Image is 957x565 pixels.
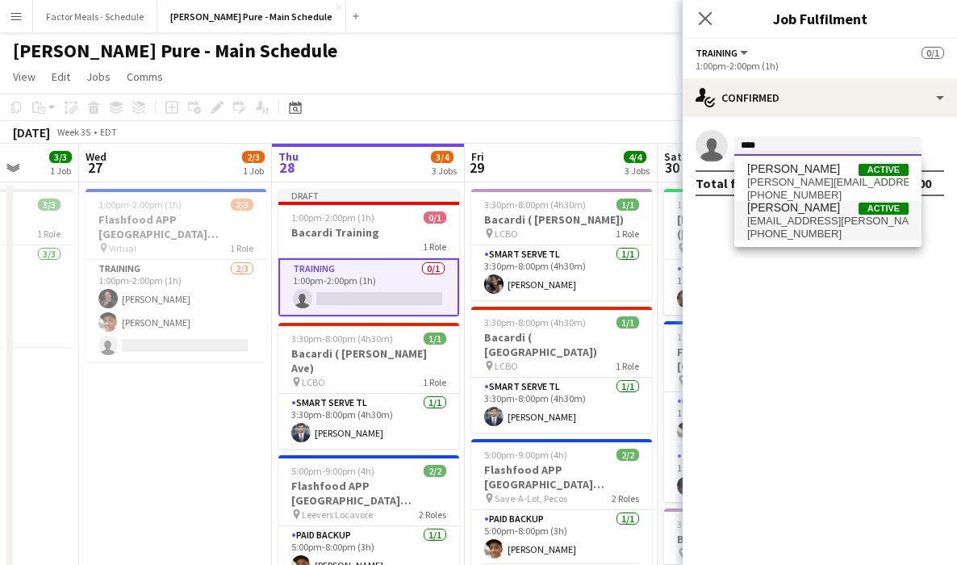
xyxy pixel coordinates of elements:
[278,394,459,449] app-card-role: Smart Serve TL1/13:30pm-8:00pm (4h30m)[PERSON_NAME]
[747,228,909,241] span: +5199334410
[424,211,446,224] span: 0/1
[484,316,586,329] span: 3:30pm-8:00pm (4h30m)
[291,211,374,224] span: 1:00pm-2:00pm (1h)
[616,228,639,240] span: 1 Role
[677,518,779,530] span: 3:30pm-8:00pm (4h30m)
[624,151,646,163] span: 4/4
[432,165,457,177] div: 3 Jobs
[664,212,845,241] h3: [PERSON_NAME] ([PERSON_NAME])
[484,199,586,211] span: 3:30pm-8:00pm (4h30m)
[6,66,42,87] a: View
[664,532,845,546] h3: Bacardi (Dufferin St)
[683,8,957,29] h3: Job Fulfilment
[13,124,50,140] div: [DATE]
[696,60,944,72] div: 1:00pm-2:00pm (1h)
[157,1,346,32] button: [PERSON_NAME] Pure - Main Schedule
[86,260,266,362] app-card-role: Training2/31:00pm-2:00pm (1h)[PERSON_NAME][PERSON_NAME]
[424,333,446,345] span: 1/1
[431,151,453,163] span: 3/4
[921,47,944,59] span: 0/1
[49,151,72,163] span: 3/3
[127,69,163,84] span: Comms
[495,492,567,504] span: Save-A-Lot, Pecos
[278,258,459,316] app-card-role: Training0/11:00pm-2:00pm (1h)
[616,360,639,372] span: 1 Role
[302,508,373,521] span: Leevers Locavore
[664,447,845,502] app-card-role: Team Lead1/11:00pm-5:00pm (4h)[PERSON_NAME]
[243,165,264,177] div: 1 Job
[471,510,652,565] app-card-role: Paid Backup1/15:00pm-8:00pm (3h)[PERSON_NAME]
[471,378,652,433] app-card-role: Smart Serve TL1/13:30pm-8:00pm (4h30m)[PERSON_NAME]
[423,376,446,388] span: 1 Role
[86,189,266,362] app-job-card: 1:00pm-2:00pm (1h)2/3Flashfood APP [GEOGRAPHIC_DATA] [GEOGRAPHIC_DATA], [GEOGRAPHIC_DATA] Trainin...
[424,465,446,477] span: 2/2
[471,149,484,164] span: Fri
[13,69,36,84] span: View
[471,245,652,300] app-card-role: Smart Serve TL1/13:30pm-8:00pm (4h30m)[PERSON_NAME]
[664,392,845,447] app-card-role: Paid Backup1/11:00pm-4:00pm (3h)[PERSON_NAME]
[278,225,459,240] h3: Bacardi Training
[625,165,650,177] div: 3 Jobs
[291,333,393,345] span: 3:30pm-8:00pm (4h30m)
[616,199,639,211] span: 1/1
[747,189,909,202] span: +7024799661
[471,189,652,300] app-job-card: 3:30pm-8:00pm (4h30m)1/1Bacardi ( [PERSON_NAME]) LCBO1 RoleSmart Serve TL1/13:30pm-8:00pm (4h30m)...
[677,199,784,211] span: 11:00am-3:30pm (4h30m)
[86,149,107,164] span: Wed
[859,203,909,215] span: Active
[50,165,71,177] div: 1 Job
[484,449,567,461] span: 5:00pm-9:00pm (4h)
[495,360,518,372] span: LCBO
[33,1,157,32] button: Factor Meals - Schedule
[423,241,446,253] span: 1 Role
[677,331,760,343] span: 1:00pm-5:00pm (4h)
[469,158,484,177] span: 29
[38,199,61,211] span: 3/3
[747,201,840,215] span: Rebecca McDonald
[302,376,325,388] span: LCBO
[109,242,136,254] span: Virtual
[664,345,845,374] h3: Flashfood APP [GEOGRAPHIC_DATA] [GEOGRAPHIC_DATA], [GEOGRAPHIC_DATA]
[747,215,909,228] span: rebeccajmcdonald@rogers.com
[100,126,117,138] div: EDT
[495,228,518,240] span: LCBO
[696,47,750,59] button: Training
[662,158,682,177] span: 30
[616,449,639,461] span: 2/2
[242,151,265,163] span: 2/3
[683,78,957,117] div: Confirmed
[859,164,909,176] span: Active
[664,149,682,164] span: Sat
[419,508,446,521] span: 2 Roles
[13,39,337,63] h1: [PERSON_NAME] Pure - Main Schedule
[696,175,750,191] div: Total fee
[471,462,652,492] h3: Flashfood APP [GEOGRAPHIC_DATA] [GEOGRAPHIC_DATA], [GEOGRAPHIC_DATA]
[86,69,111,84] span: Jobs
[471,307,652,433] app-job-card: 3:30pm-8:00pm (4h30m)1/1Bacardi ( [GEOGRAPHIC_DATA]) LCBO1 RoleSmart Serve TL1/13:30pm-8:00pm (4h...
[86,212,266,241] h3: Flashfood APP [GEOGRAPHIC_DATA] [GEOGRAPHIC_DATA], [GEOGRAPHIC_DATA] Training
[231,199,253,211] span: 2/3
[278,189,459,202] div: Draft
[612,492,639,504] span: 2 Roles
[276,158,299,177] span: 28
[52,69,70,84] span: Edit
[37,228,61,240] span: 1 Role
[747,176,909,189] span: rebecca.jayne@live.ca
[45,66,77,87] a: Edit
[98,199,182,211] span: 1:00pm-2:00pm (1h)
[291,465,374,477] span: 5:00pm-9:00pm (4h)
[616,316,639,329] span: 1/1
[278,189,459,316] div: Draft1:00pm-2:00pm (1h)0/1Bacardi Training1 RoleTraining0/11:00pm-2:00pm (1h)
[664,189,845,315] app-job-card: 11:00am-3:30pm (4h30m)1/1[PERSON_NAME] ([PERSON_NAME]) LCBO1 RoleSmart Serve TL1/111:00am-3:30pm ...
[278,149,299,164] span: Thu
[278,323,459,449] div: 3:30pm-8:00pm (4h30m)1/1Bacardi ( [PERSON_NAME] Ave) LCBO1 RoleSmart Serve TL1/13:30pm-8:00pm (4h...
[747,162,840,176] span: Rebecca Derhousoff
[83,158,107,177] span: 27
[664,321,845,502] app-job-card: 1:00pm-5:00pm (4h)2/2Flashfood APP [GEOGRAPHIC_DATA] [GEOGRAPHIC_DATA], [GEOGRAPHIC_DATA] Save-A-...
[696,47,738,59] span: Training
